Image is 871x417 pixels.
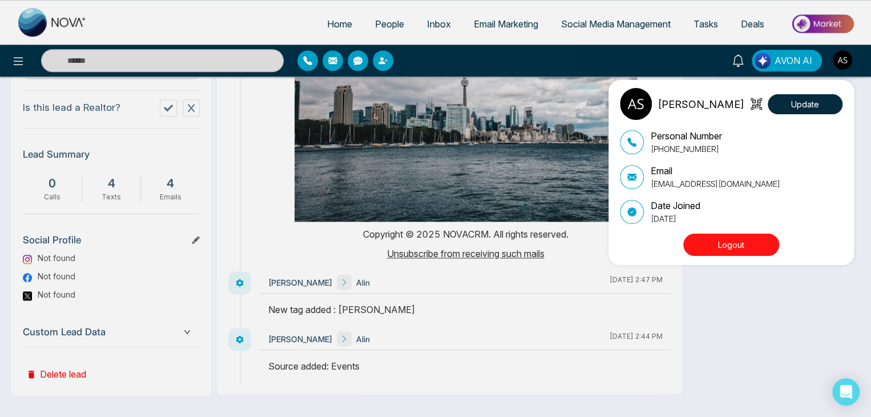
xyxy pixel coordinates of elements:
[651,164,780,178] p: Email
[683,234,779,256] button: Logout
[768,94,842,114] button: Update
[658,97,744,112] p: [PERSON_NAME]
[651,199,700,212] p: Date Joined
[651,143,722,155] p: [PHONE_NUMBER]
[651,212,700,224] p: [DATE]
[832,378,860,406] div: Open Intercom Messenger
[651,129,722,143] p: Personal Number
[651,178,780,190] p: [EMAIL_ADDRESS][DOMAIN_NAME]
